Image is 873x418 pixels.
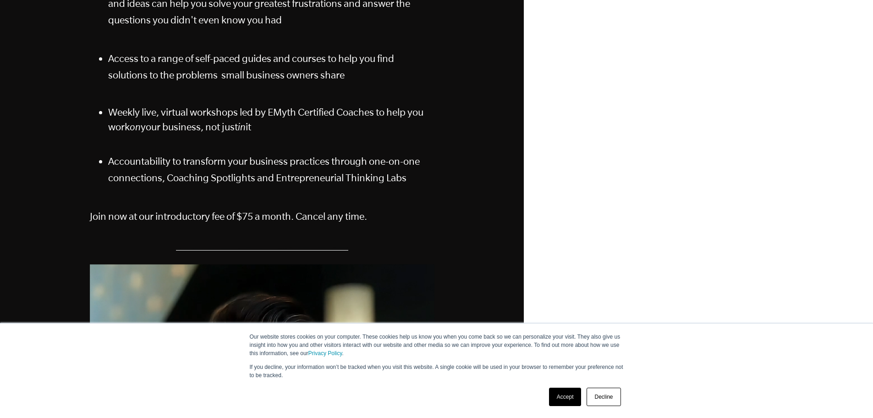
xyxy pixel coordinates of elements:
a: Accept [549,388,582,406]
span: Access to a range of self-paced guides and courses to help you find solutions to the problems sma... [108,53,394,80]
a: Decline [587,388,620,406]
em: in [238,121,246,132]
p: Our website stores cookies on your computer. These cookies help us know you when you come back so... [250,333,624,357]
em: on [130,121,141,132]
p: If you decline, your information won’t be tracked when you visit this website. A single cookie wi... [250,363,624,379]
span: Weekly live, virtual workshops led by EMyth Certified Coaches to help you work [108,106,423,132]
span: your business, not just [141,121,238,132]
span: it [246,121,251,132]
p: Join now at our introductory fee of $75 a month. Cancel any time. [90,208,434,224]
span: Accountability to transform your business practices through one-on-one connections, Coaching Spot... [108,156,420,183]
a: Privacy Policy [308,350,342,357]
